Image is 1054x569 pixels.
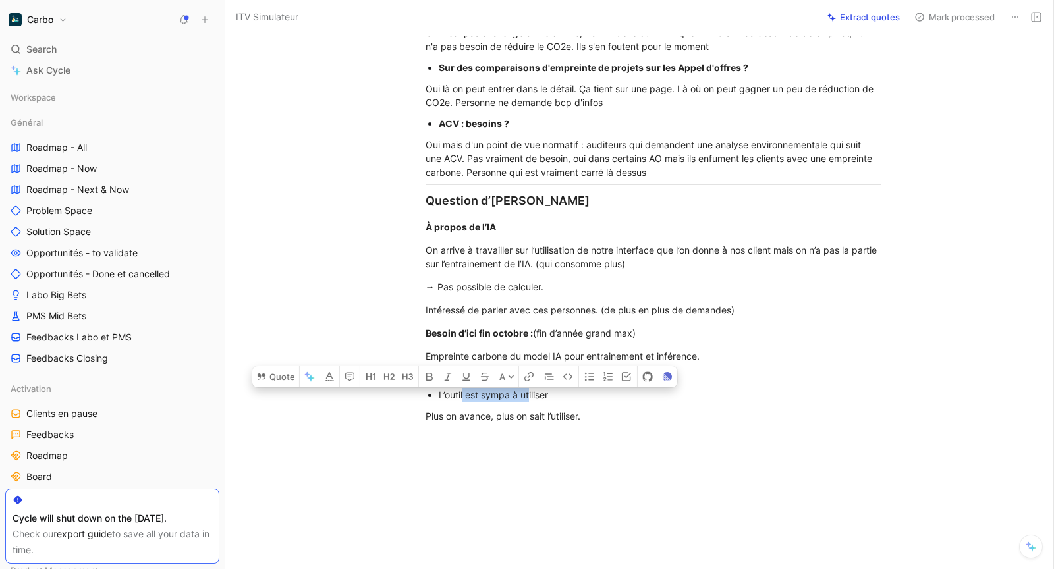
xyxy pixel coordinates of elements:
img: Carbo [9,13,22,26]
span: Labo Big Bets [26,288,86,302]
span: Feedbacks [26,428,74,441]
a: Feedbacks [5,425,219,445]
span: Roadmap - Now [26,162,97,175]
span: Problem Space [26,204,92,217]
a: Roadmap - Now [5,159,219,178]
a: Roadmap - Next & Now [5,180,219,200]
span: Clients en pause [26,407,97,420]
span: Ask Cycle [26,63,70,78]
strong: Besoin d’ici fin octobre : [426,327,533,339]
div: Plus on avance, plus on sait l’utiliser. [426,409,881,423]
span: Roadmap [26,449,68,462]
span: PMS Mid Bets [26,310,86,323]
div: Search [5,40,219,59]
div: → Pas possible de calculer. [426,280,881,294]
div: Question d’[PERSON_NAME] [426,192,881,209]
a: Opportunités - Done et cancelled [5,264,219,284]
span: Feedbacks Labo et PMS [26,331,132,344]
strong: ACV : besoins ? [439,118,509,129]
div: Intéressé de parler avec ces personnes. (de plus en plus de demandes) [426,303,881,317]
div: Empreinte carbone du model IA pour entrainement et inférence. [426,349,881,363]
span: Roadmap - All [26,141,87,154]
a: Opportunités - to validate [5,243,219,263]
span: ITV Simulateur [236,9,298,25]
div: Activation [5,379,219,398]
div: Bilan Carbone fonctionne bien. [439,370,881,384]
a: Feedbacks Labo et PMS [5,327,219,347]
a: Roadmap - All [5,138,219,157]
strong: Sur des comparaisons d'empreinte de projets sur les Appel d'offres ? [439,62,748,73]
div: Workspace [5,88,219,107]
strong: À propos de l’IA [426,221,496,232]
span: Activation [11,382,51,395]
span: Solution Space [26,225,91,238]
span: Général [11,116,43,129]
div: Oui mais d'un point de vue normatif : auditeurs qui demandent une analyse environnementale qui su... [426,138,881,179]
a: Labo Big Bets [5,285,219,305]
a: Feedbacks Closing [5,348,219,368]
div: L’outil est sympa à utiliser [439,388,881,402]
button: Mark processed [908,8,1001,26]
a: Board [5,467,219,487]
div: On arrive à travailler sur l’utilisation de notre interface que l’on donne à nos client mais on n... [426,243,881,271]
span: Board [26,470,52,483]
a: Solution Space [5,222,219,242]
div: Cycle will shut down on the [DATE]. [13,510,212,526]
span: Feedbacks Closing [26,352,108,365]
button: Extract quotes [821,8,906,26]
span: Workspace [11,91,56,104]
span: Opportunités - to validate [26,246,138,259]
span: Search [26,41,57,57]
button: CarboCarbo [5,11,70,29]
a: Clients en pause [5,404,219,423]
div: Oui là on peut entrer dans le détail. Ça tient sur une page. Là où on peut gagner un peu de réduc... [426,82,881,109]
a: export guide [57,528,112,539]
a: Ask Cycle [5,61,219,80]
div: GénéralRoadmap - AllRoadmap - NowRoadmap - Next & NowProblem SpaceSolution SpaceOpportunités - to... [5,113,219,368]
div: Général [5,113,219,132]
span: Opportunités - Done et cancelled [26,267,170,281]
div: (fin d’année grand max) [426,326,881,340]
a: Problem Space [5,201,219,221]
a: Roadmap [5,446,219,466]
div: Check our to save all your data in time. [13,526,212,558]
span: Roadmap - Next & Now [26,183,129,196]
div: ActivationClients en pauseFeedbacksRoadmapBoardBugs (par statut)Bugs (par criticité)Solutions dép... [5,379,219,550]
div: On n'est pas challengé sur le chiffre, il suffit de le communiquer un total. Pas besoin de détail... [426,26,881,53]
h1: Carbo [27,14,53,26]
a: PMS Mid Bets [5,306,219,326]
